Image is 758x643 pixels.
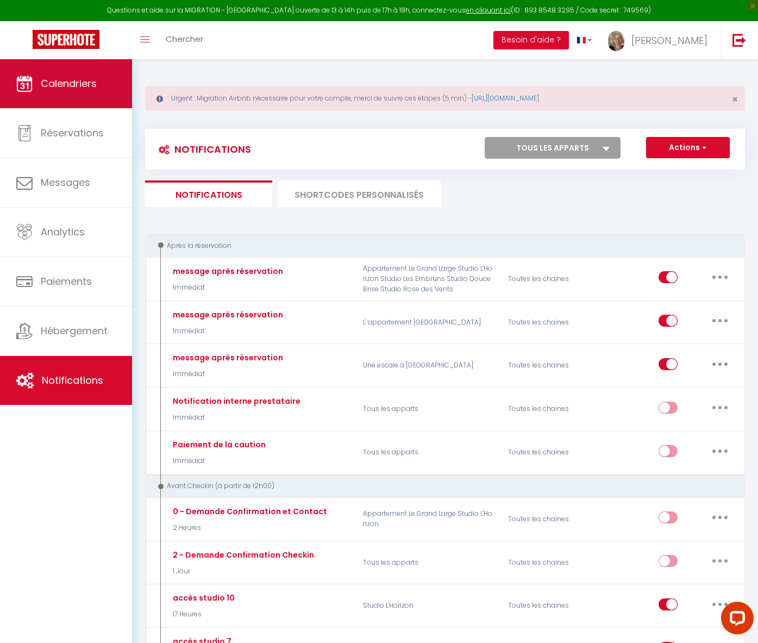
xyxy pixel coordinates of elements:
span: Réservations [41,126,104,140]
p: Immédiat [170,413,300,423]
img: ... [608,31,624,51]
h3: Notifications [153,137,251,161]
div: Après la réservation [155,241,724,251]
p: Appartement Le Grand Large Studio L'Horizon [356,503,501,535]
p: Tous les apparts [356,394,501,425]
img: Super Booking [33,30,99,49]
span: Calendriers [41,77,97,90]
p: 17 Heures [170,609,235,620]
p: Tous les apparts [356,437,501,469]
p: L' appartement [GEOGRAPHIC_DATA] [356,307,501,338]
div: message après réservation [170,352,283,364]
div: 0 - Demande Confirmation et Contact [170,505,327,517]
span: Hébergement [41,324,108,338]
p: Immédiat [170,456,266,466]
div: Toutes les chaines [500,263,597,295]
p: Immédiat [170,369,283,379]
div: Avant Checkin (à partir de 12h00) [155,481,724,491]
div: Toutes les chaines [500,350,597,382]
a: ... [PERSON_NAME] [600,21,721,59]
span: Messages [41,176,90,189]
div: Toutes les chaines [500,394,597,425]
div: message après réservation [170,309,283,321]
div: accès studio 10 [170,592,235,604]
span: Paiements [41,274,92,288]
p: 1 Jour [170,566,314,577]
div: Paiement de la caution [170,439,266,451]
div: Toutes les chaines [500,503,597,535]
a: [URL][DOMAIN_NAME] [472,93,539,103]
li: Notifications [145,180,272,207]
div: Notification interne prestataire [170,395,300,407]
span: × [732,92,738,106]
a: Chercher [158,21,211,59]
div: Toutes les chaines [500,590,597,622]
p: Appartement Le Grand Large Studio L'Horizon Studio Les Embruns Studio Douce Brise Studio Rose des... [356,263,501,295]
span: [PERSON_NAME] [631,34,707,47]
button: Actions [646,137,730,159]
a: en cliquant ici [466,5,511,15]
div: message après réservation [170,265,283,277]
iframe: LiveChat chat widget [712,597,758,643]
div: 2 - Demande Confirmation Checkin [170,549,314,561]
p: 2 Heures [170,523,327,533]
div: Toutes les chaines [500,547,597,578]
span: Analytics [41,225,85,239]
div: Urgent : Migration Airbnb nécessaire pour votre compte, merci de suivre ces étapes (5 min) - [145,86,745,111]
p: Une escale à [GEOGRAPHIC_DATA] [356,350,501,382]
span: Chercher [166,33,203,45]
span: Notifications [42,373,103,387]
button: Close [732,95,738,104]
p: Tous les apparts [356,547,501,578]
li: SHORTCODES PERSONNALISÉS [278,180,441,207]
img: logout [732,33,746,47]
p: Studio L'Horizon [356,590,501,622]
div: Toutes les chaines [500,307,597,338]
div: Toutes les chaines [500,437,597,469]
p: Immédiat [170,283,283,293]
button: Besoin d'aide ? [493,31,569,49]
p: Immédiat [170,326,283,336]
